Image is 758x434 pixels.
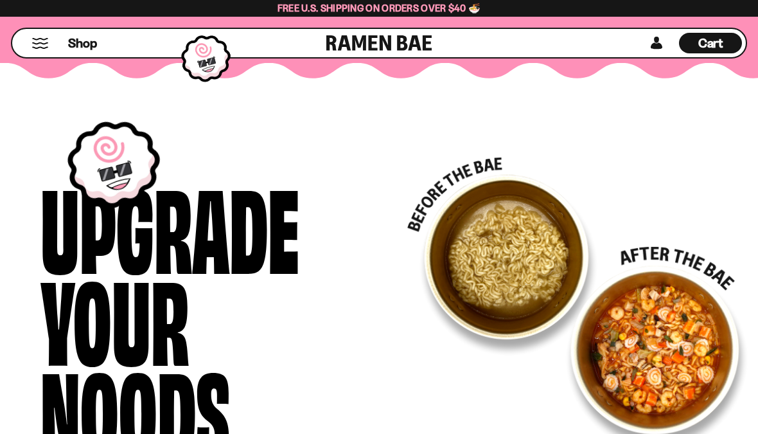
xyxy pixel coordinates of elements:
[278,2,481,14] span: Free U.S. Shipping on Orders over $40 🍜
[40,179,299,271] div: Upgrade
[40,271,189,363] div: Your
[68,35,97,52] span: Shop
[679,29,742,57] div: Cart
[31,38,49,49] button: Mobile Menu Trigger
[68,33,97,53] a: Shop
[698,35,723,51] span: Cart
